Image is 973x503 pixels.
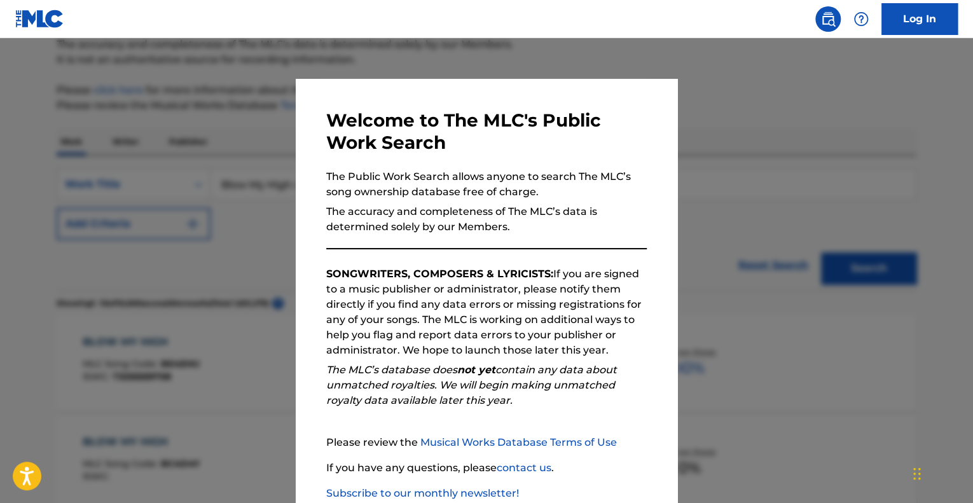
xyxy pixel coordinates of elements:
div: Drag [913,455,921,493]
strong: not yet [457,364,495,376]
p: If you are signed to a music publisher or administrator, please notify them directly if you find ... [326,266,647,358]
a: Subscribe to our monthly newsletter! [326,487,519,499]
p: If you have any questions, please . [326,460,647,476]
strong: SONGWRITERS, COMPOSERS & LYRICISTS: [326,268,553,280]
img: MLC Logo [15,10,64,28]
iframe: Chat Widget [909,442,973,503]
div: Help [848,6,874,32]
a: Musical Works Database Terms of Use [420,436,617,448]
p: The Public Work Search allows anyone to search The MLC’s song ownership database free of charge. [326,169,647,200]
p: The accuracy and completeness of The MLC’s data is determined solely by our Members. [326,204,647,235]
a: Log In [881,3,958,35]
img: help [853,11,869,27]
img: search [820,11,836,27]
p: Please review the [326,435,647,450]
a: contact us [497,462,551,474]
a: Public Search [815,6,841,32]
em: The MLC’s database does contain any data about unmatched royalties. We will begin making unmatche... [326,364,617,406]
h3: Welcome to The MLC's Public Work Search [326,109,647,154]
